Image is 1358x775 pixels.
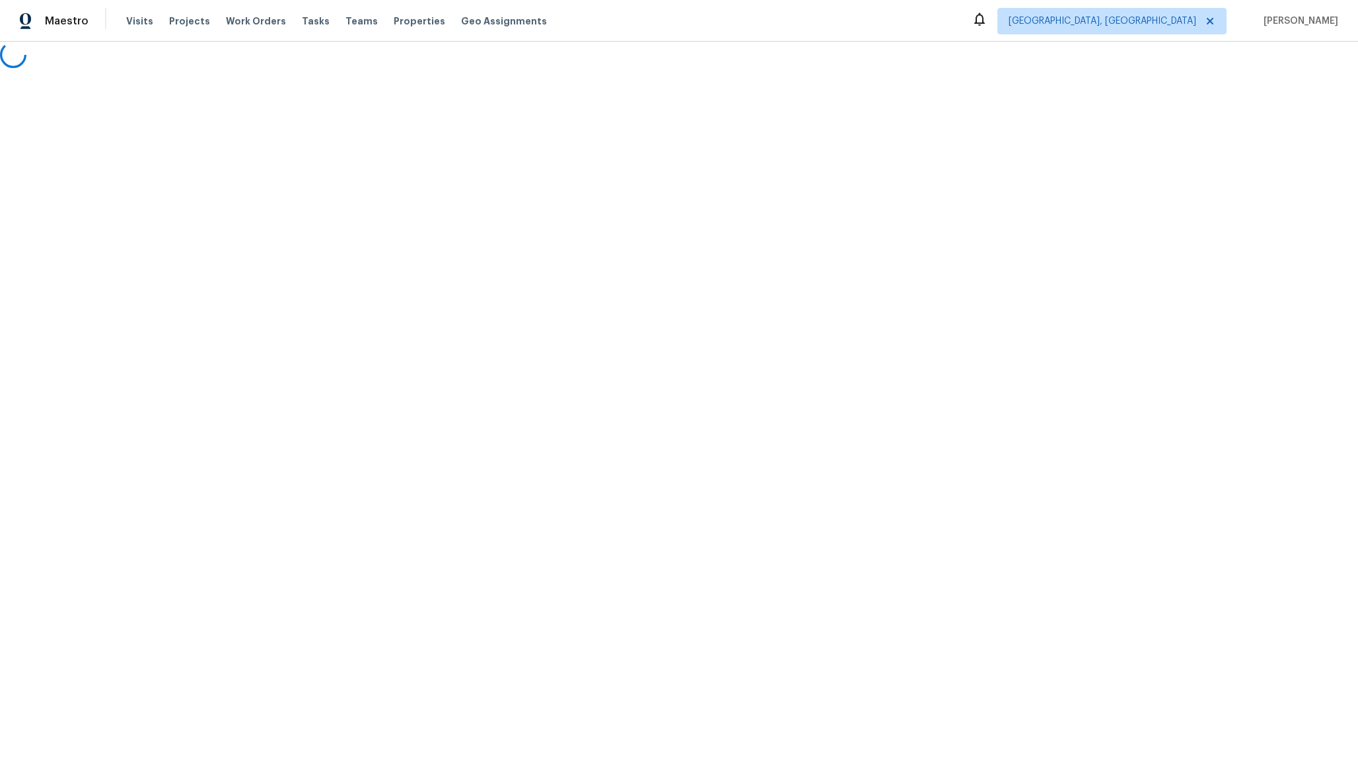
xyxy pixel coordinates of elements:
span: Tasks [302,17,330,26]
span: Maestro [45,15,89,28]
span: Work Orders [226,15,286,28]
span: Projects [169,15,210,28]
span: Properties [394,15,445,28]
span: Teams [345,15,378,28]
span: Visits [126,15,153,28]
span: [PERSON_NAME] [1258,15,1338,28]
span: Geo Assignments [461,15,547,28]
span: [GEOGRAPHIC_DATA], [GEOGRAPHIC_DATA] [1009,15,1196,28]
